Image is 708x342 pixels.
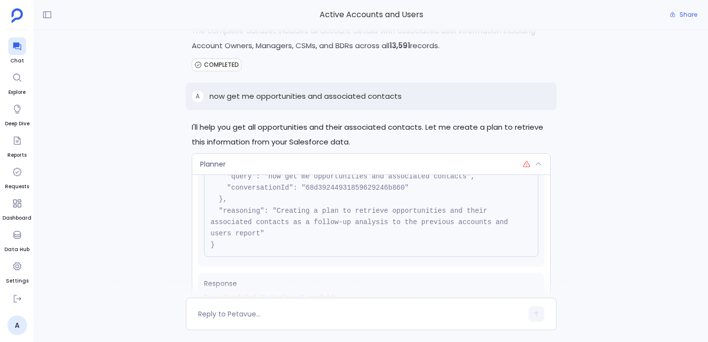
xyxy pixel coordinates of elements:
[192,120,551,149] p: I'll help you get all opportunities and their associated contacts. Let me create a plan to retrie...
[8,69,26,96] a: Explore
[186,8,557,21] span: Active Accounts and Users
[196,92,200,100] span: A
[209,90,402,102] p: now get me opportunities and associated contacts
[11,8,23,23] img: petavue logo
[5,183,29,191] span: Requests
[5,163,29,191] a: Requests
[5,100,29,128] a: Deep Dive
[4,246,29,254] span: Data Hub
[204,61,239,69] span: COMPLETED
[4,226,29,254] a: Data Hub
[679,11,697,19] span: Share
[6,277,29,285] span: Settings
[8,88,26,96] span: Explore
[5,120,29,128] span: Deep Dive
[2,195,31,222] a: Dashboard
[8,37,26,65] a: Chat
[200,159,226,169] span: Planner
[8,57,26,65] span: Chat
[7,315,27,335] a: A
[664,8,703,22] button: Share
[204,131,538,257] pre: { "name": "Planner", "args": { "query": "now get me opportunities and associated contacts", "conv...
[6,257,29,285] a: Settings
[7,132,27,159] a: Reports
[7,151,27,159] span: Reports
[2,214,31,222] span: Dashboard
